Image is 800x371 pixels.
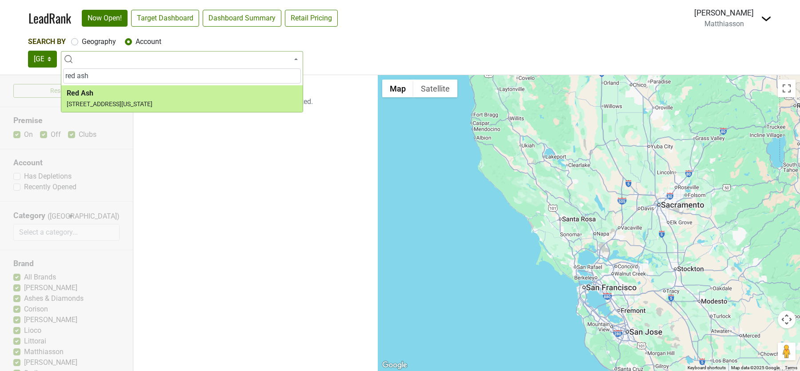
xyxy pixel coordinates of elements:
[82,10,128,27] a: Now Open!
[28,9,71,28] a: LeadRank
[778,343,796,360] button: Drag Pegman onto the map to open Street View
[694,7,754,19] div: [PERSON_NAME]
[778,80,796,97] button: Toggle fullscreen view
[203,10,281,27] a: Dashboard Summary
[28,37,66,46] span: Search By
[67,100,152,108] small: [STREET_ADDRESS][US_STATE]
[380,359,409,371] a: Open this area in Google Maps (opens a new window)
[778,311,796,328] button: Map camera controls
[688,365,726,371] button: Keyboard shortcuts
[82,36,116,47] label: Geography
[67,89,93,97] b: Red Ash
[131,10,199,27] a: Target Dashboard
[761,13,772,24] img: Dropdown Menu
[785,365,797,370] a: Terms (opens in new tab)
[731,365,780,370] span: Map data ©2025 Google
[704,20,744,28] span: Matthiasson
[380,359,409,371] img: Google
[136,36,161,47] label: Account
[285,10,338,27] a: Retail Pricing
[413,80,457,97] button: Show satellite imagery
[382,80,413,97] button: Show street map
